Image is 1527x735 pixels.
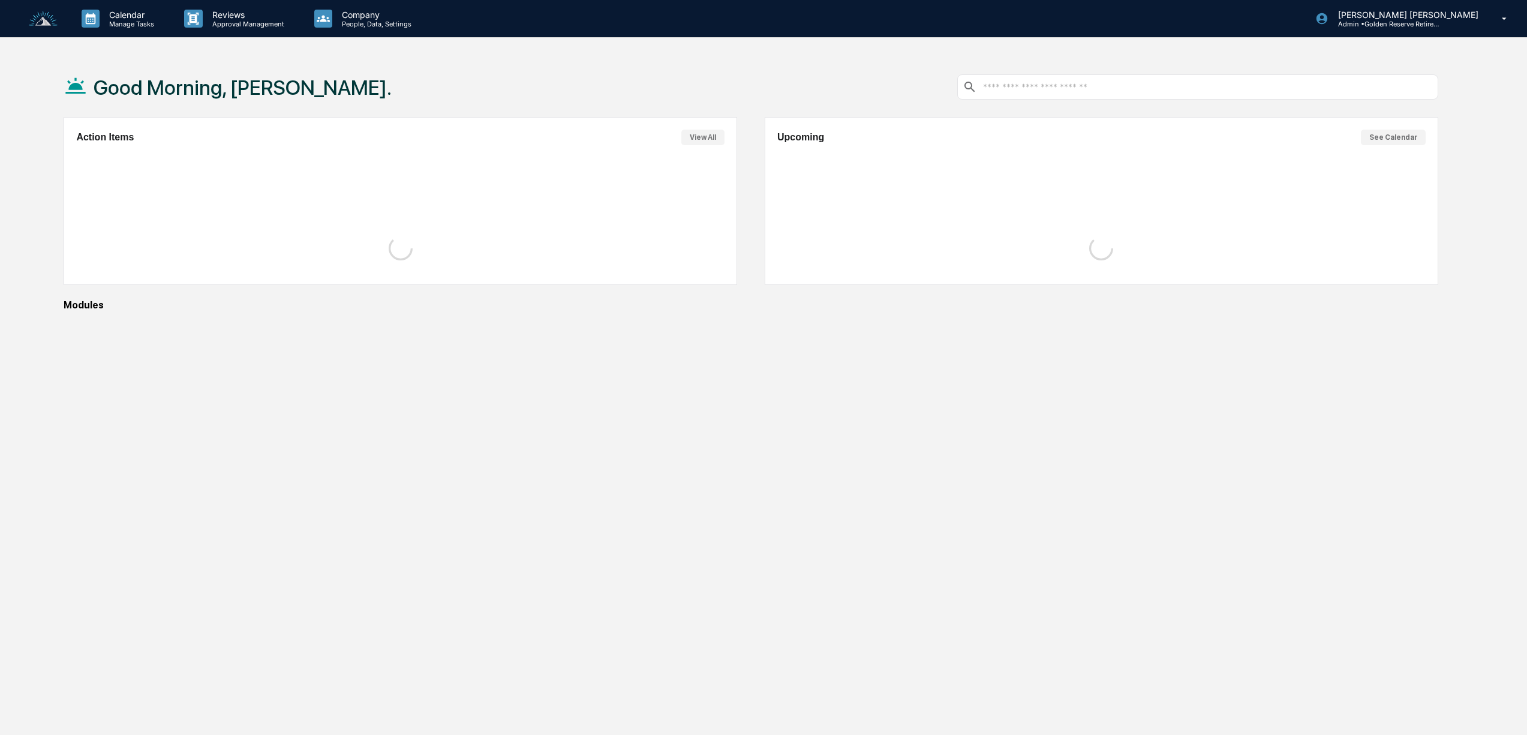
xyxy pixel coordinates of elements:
[203,10,290,20] p: Reviews
[203,20,290,28] p: Approval Management
[1361,130,1426,145] button: See Calendar
[332,20,417,28] p: People, Data, Settings
[100,20,160,28] p: Manage Tasks
[94,76,392,100] h1: Good Morning, [PERSON_NAME].
[29,11,58,27] img: logo
[332,10,417,20] p: Company
[681,130,725,145] button: View All
[1328,10,1484,20] p: [PERSON_NAME] [PERSON_NAME]
[64,299,1438,311] div: Modules
[76,132,134,143] h2: Action Items
[777,132,824,143] h2: Upcoming
[1328,20,1440,28] p: Admin • Golden Reserve Retirement
[100,10,160,20] p: Calendar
